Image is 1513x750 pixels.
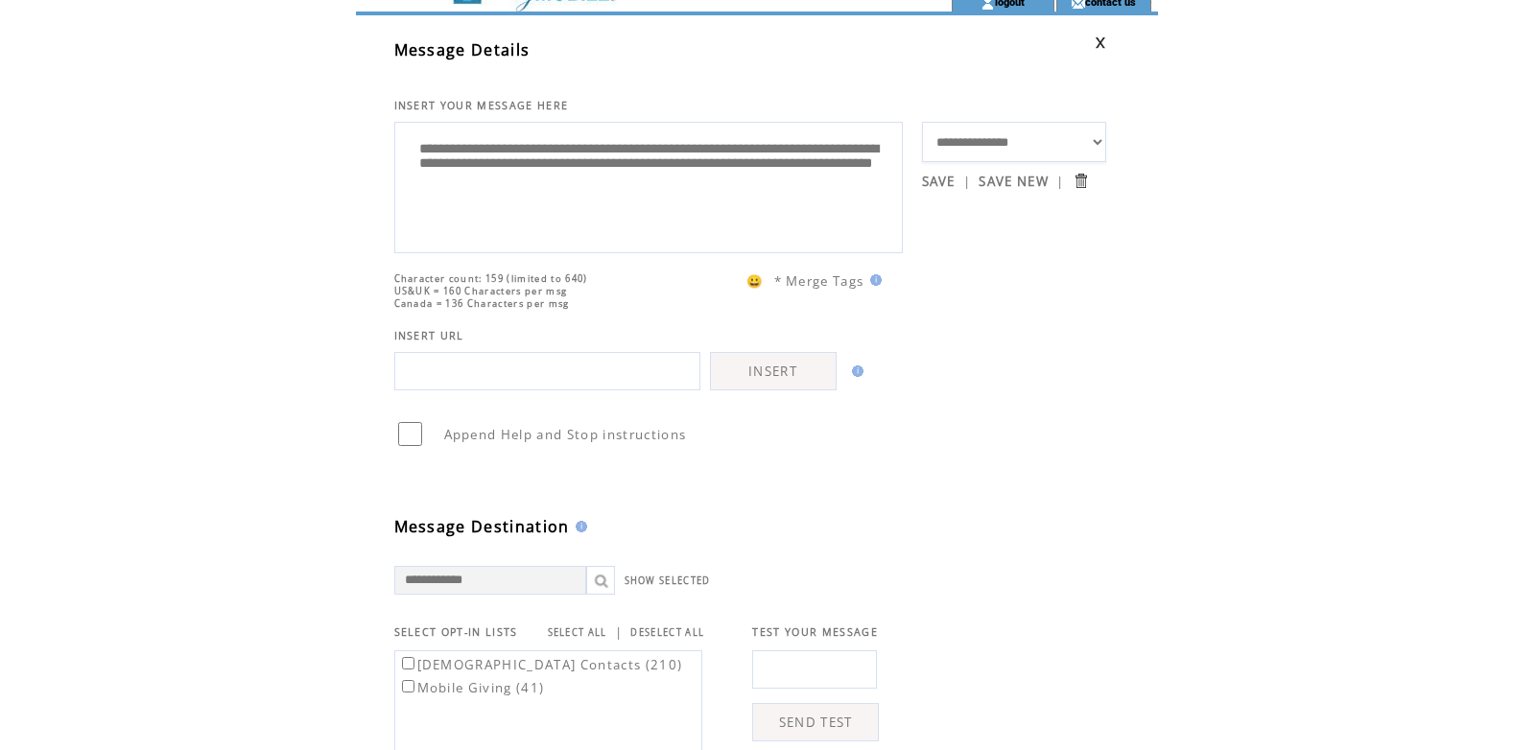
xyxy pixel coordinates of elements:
[394,329,464,342] span: INSERT URL
[710,352,837,390] a: INSERT
[570,521,587,532] img: help.gif
[548,626,607,639] a: SELECT ALL
[963,173,971,190] span: |
[615,623,623,641] span: |
[394,625,518,639] span: SELECT OPT-IN LISTS
[1056,173,1064,190] span: |
[864,274,882,286] img: help.gif
[394,99,569,112] span: INSERT YOUR MESSAGE HERE
[746,272,764,290] span: 😀
[402,680,414,692] input: Mobile Giving (41)
[922,173,956,190] a: SAVE
[402,657,414,669] input: [DEMOGRAPHIC_DATA] Contacts (210)
[979,173,1049,190] a: SAVE NEW
[394,285,568,297] span: US&UK = 160 Characters per msg
[394,297,570,310] span: Canada = 136 Characters per msg
[394,39,531,60] span: Message Details
[630,626,704,639] a: DESELECT ALL
[444,426,687,443] span: Append Help and Stop instructions
[394,272,588,285] span: Character count: 159 (limited to 640)
[846,365,863,377] img: help.gif
[752,703,879,741] a: SEND TEST
[774,272,864,290] span: * Merge Tags
[752,625,878,639] span: TEST YOUR MESSAGE
[398,656,683,673] label: [DEMOGRAPHIC_DATA] Contacts (210)
[394,516,570,537] span: Message Destination
[1072,172,1090,190] input: Submit
[398,679,545,696] label: Mobile Giving (41)
[625,574,711,587] a: SHOW SELECTED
